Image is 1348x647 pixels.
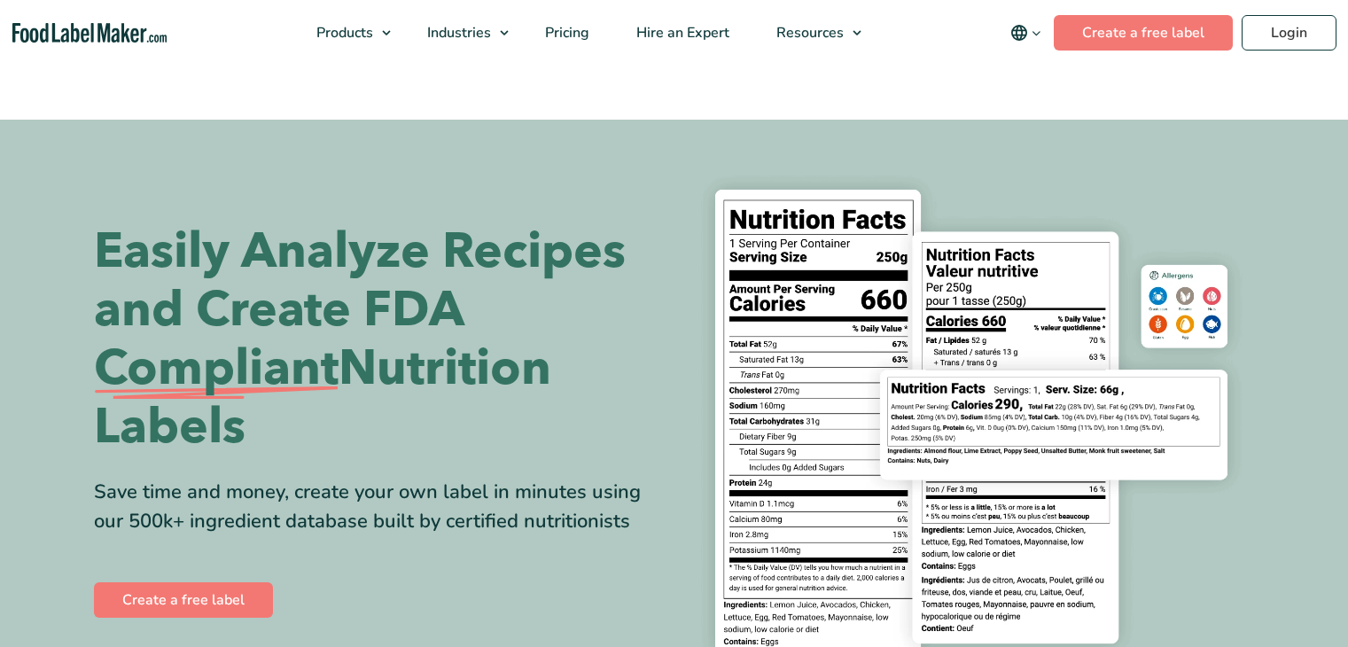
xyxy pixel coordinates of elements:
a: Create a free label [1054,15,1233,51]
h1: Easily Analyze Recipes and Create FDA Nutrition Labels [94,222,661,456]
a: Create a free label [94,582,273,618]
a: Login [1242,15,1336,51]
span: Resources [771,23,845,43]
span: Products [311,23,375,43]
span: Compliant [94,339,339,398]
div: Save time and money, create your own label in minutes using our 500k+ ingredient database built b... [94,478,661,536]
span: Industries [422,23,493,43]
span: Pricing [540,23,591,43]
span: Hire an Expert [631,23,731,43]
